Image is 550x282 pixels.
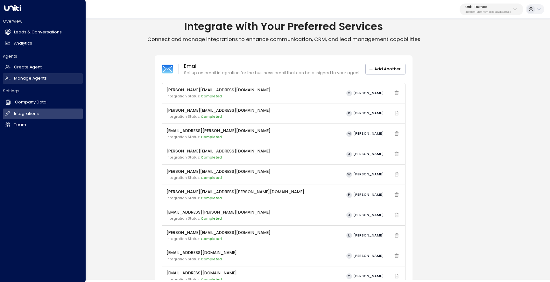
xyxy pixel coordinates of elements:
[346,111,352,116] span: R
[201,175,222,180] span: Completed
[3,53,83,59] h2: Agents
[3,62,83,73] a: Create Agent
[392,272,401,281] span: Email integration cannot be deleted while linked to an active agent. Please deactivate the agent ...
[344,130,386,138] button: M[PERSON_NAME]
[344,252,386,260] button: Y[PERSON_NAME]
[166,189,304,195] p: [PERSON_NAME][EMAIL_ADDRESS][PERSON_NAME][DOMAIN_NAME]
[365,64,405,74] button: Add Another
[353,213,384,217] span: [PERSON_NAME]
[201,135,222,139] span: Completed
[166,230,271,236] p: [PERSON_NAME][EMAIL_ADDRESS][DOMAIN_NAME]
[346,152,352,157] span: J
[460,4,523,15] button: Uniti Demos4c025b01-9fa0-46ff-ab3a-a620b886896e
[166,250,237,256] p: [EMAIL_ADDRESS][DOMAIN_NAME]
[166,175,271,180] p: Integration Status:
[392,170,401,179] span: Email integration cannot be deleted while linked to an active agent. Please deactivate the agent ...
[166,236,271,242] p: Integration Status:
[353,132,384,136] span: [PERSON_NAME]
[3,27,83,38] a: Leads & Conversations
[344,211,386,219] button: J[PERSON_NAME]
[392,231,401,240] span: Email integration cannot be deleted while linked to an active agent. Please deactivate the agent ...
[201,155,222,160] span: Completed
[166,148,271,154] p: [PERSON_NAME][EMAIL_ADDRESS][DOMAIN_NAME]
[17,36,550,43] p: Connect and manage integrations to enhance communication, CRM, and lead management capabilities
[3,97,83,108] a: Company Data
[353,173,384,176] span: [PERSON_NAME]
[346,212,352,218] span: J
[353,111,384,115] span: [PERSON_NAME]
[201,114,222,119] span: Completed
[344,171,386,179] button: W[PERSON_NAME]
[166,114,271,119] p: Integration Status:
[184,62,360,70] p: Email
[17,20,550,33] h1: Integrate with Your Preferred Services
[166,108,271,114] p: [PERSON_NAME][EMAIL_ADDRESS][DOMAIN_NAME]
[344,232,386,240] button: L[PERSON_NAME]
[166,169,271,175] p: [PERSON_NAME][EMAIL_ADDRESS][DOMAIN_NAME]
[201,94,222,99] span: Completed
[346,253,352,259] span: Y
[392,150,401,159] span: Email integration cannot be deleted while linked to an active agent. Please deactivate the agent ...
[3,18,83,24] h2: Overview
[3,88,83,94] h2: Settings
[166,128,271,134] p: [EMAIL_ADDRESS][PERSON_NAME][DOMAIN_NAME]
[344,150,386,158] button: J[PERSON_NAME]
[346,172,352,178] span: W
[166,94,271,99] p: Integration Status:
[392,191,401,200] span: Email integration cannot be deleted while linked to an active agent. Please deactivate the agent ...
[346,90,352,96] span: C
[353,274,384,278] span: [PERSON_NAME]
[3,38,83,49] a: Analytics
[15,99,46,105] h2: Company Data
[353,152,384,156] span: [PERSON_NAME]
[14,29,62,35] h2: Leads & Conversations
[465,11,511,13] p: 4c025b01-9fa0-46ff-ab3a-a620b886896e
[166,257,237,262] p: Integration Status:
[392,89,401,98] span: Email integration cannot be deleted while linked to an active agent. Please deactivate the agent ...
[166,216,271,221] p: Integration Status:
[344,89,386,97] button: C[PERSON_NAME]
[14,64,42,70] h2: Create Agent
[353,234,384,237] span: [PERSON_NAME]
[166,87,271,93] p: [PERSON_NAME][EMAIL_ADDRESS][DOMAIN_NAME]
[344,191,386,199] button: P[PERSON_NAME]
[166,196,304,201] p: Integration Status:
[3,109,83,119] a: Integrations
[346,131,352,137] span: M
[201,277,222,282] span: Completed
[392,251,401,260] span: Email integration cannot be deleted while linked to an active agent. Please deactivate the agent ...
[14,40,32,46] h2: Analytics
[465,5,511,9] p: Uniti Demos
[392,211,401,220] span: Email integration cannot be deleted while linked to an active agent. Please deactivate the agent ...
[14,111,39,117] h2: Integrations
[201,196,222,201] span: Completed
[201,236,222,241] span: Completed
[346,233,352,238] span: L
[166,270,237,276] p: [EMAIL_ADDRESS][DOMAIN_NAME]
[392,130,401,138] span: Email integration cannot be deleted while linked to an active agent. Please deactivate the agent ...
[344,272,386,280] button: Y[PERSON_NAME]
[201,216,222,221] span: Completed
[353,193,384,197] span: [PERSON_NAME]
[184,70,360,76] p: Set up an email integration for the business email that can be assigned to your agent
[346,192,352,198] span: P
[3,73,83,84] a: Manage Agents
[166,155,271,160] p: Integration Status:
[3,120,83,130] a: Team
[344,109,386,117] button: R[PERSON_NAME]
[346,273,352,279] span: Y
[392,109,401,118] span: Email integration cannot be deleted while linked to an active agent. Please deactivate the agent ...
[166,209,271,215] p: [EMAIL_ADDRESS][PERSON_NAME][DOMAIN_NAME]
[353,91,384,95] span: [PERSON_NAME]
[14,75,47,81] h2: Manage Agents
